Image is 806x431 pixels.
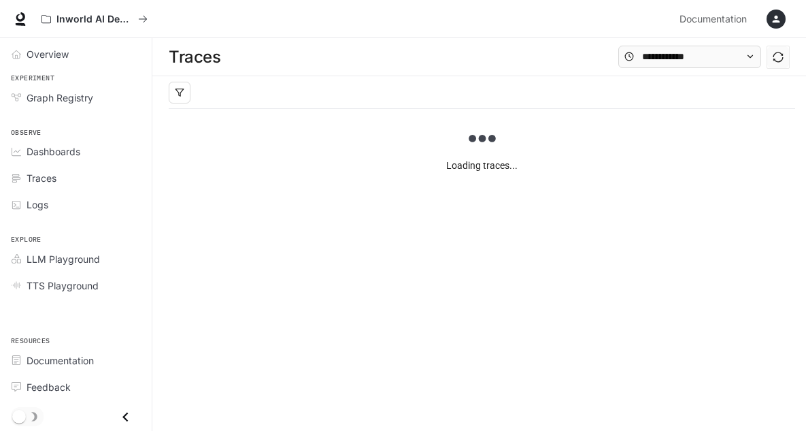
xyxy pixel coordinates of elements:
[27,171,56,185] span: Traces
[27,380,71,394] span: Feedback
[27,47,69,61] span: Overview
[5,166,146,190] a: Traces
[5,86,146,110] a: Graph Registry
[5,193,146,217] a: Logs
[27,91,93,105] span: Graph Registry
[27,252,100,266] span: LLM Playground
[27,353,94,368] span: Documentation
[5,349,146,372] a: Documentation
[56,14,133,25] p: Inworld AI Demos
[27,197,48,212] span: Logs
[773,52,784,63] span: sync
[169,44,220,71] h1: Traces
[35,5,154,33] button: All workspaces
[674,5,757,33] a: Documentation
[110,403,141,431] button: Close drawer
[5,42,146,66] a: Overview
[446,158,518,173] article: Loading traces...
[27,278,99,293] span: TTS Playground
[27,144,80,159] span: Dashboards
[5,247,146,271] a: LLM Playground
[679,11,747,28] span: Documentation
[5,375,146,399] a: Feedback
[5,274,146,298] a: TTS Playground
[12,409,26,424] span: Dark mode toggle
[5,140,146,163] a: Dashboards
